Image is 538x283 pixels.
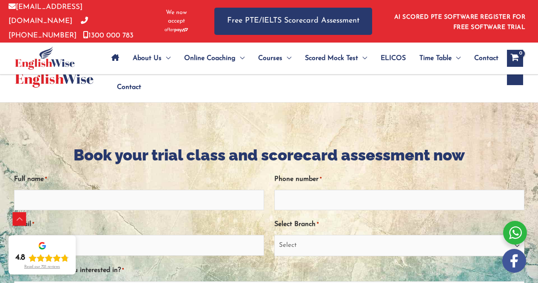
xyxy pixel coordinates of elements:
[214,8,372,34] a: Free PTE/IELTS Scorecard Assessment
[9,3,83,25] a: [EMAIL_ADDRESS][DOMAIN_NAME]
[9,17,88,39] a: [PHONE_NUMBER]
[502,249,526,273] img: white-facebook.png
[14,217,34,232] label: Email
[24,265,60,269] div: Read our 721 reviews
[83,32,134,39] a: 1300 000 783
[15,46,75,70] img: cropped-ew-logo
[274,172,322,186] label: Phone number
[177,43,251,73] a: Online CoachingMenu Toggle
[165,28,188,32] img: Afterpay-Logo
[162,43,171,73] span: Menu Toggle
[184,43,236,73] span: Online Coaching
[110,72,141,102] a: Contact
[394,14,526,31] a: AI SCORED PTE SOFTWARE REGISTER FOR FREE SOFTWARE TRIAL
[251,43,298,73] a: CoursesMenu Toggle
[14,263,124,277] label: What course are you interested in?
[389,7,529,35] aside: Header Widget 1
[274,217,319,232] label: Select Branch
[159,9,193,26] span: We now accept
[258,43,282,73] span: Courses
[236,43,245,73] span: Menu Toggle
[298,43,374,73] a: Scored Mock TestMenu Toggle
[474,43,498,73] span: Contact
[419,43,452,73] span: Time Table
[133,43,162,73] span: About Us
[15,253,69,263] div: Rating: 4.8 out of 5
[381,43,406,73] span: ELICOS
[105,43,498,73] nav: Site Navigation: Main Menu
[15,253,25,263] div: 4.8
[358,43,367,73] span: Menu Toggle
[452,43,461,73] span: Menu Toggle
[507,50,523,67] a: View Shopping Cart, empty
[126,43,177,73] a: About UsMenu Toggle
[467,43,498,73] a: Contact
[117,72,141,102] span: Contact
[282,43,291,73] span: Menu Toggle
[374,43,413,73] a: ELICOS
[413,43,467,73] a: Time TableMenu Toggle
[305,43,358,73] span: Scored Mock Test
[14,145,524,165] h2: Book your trial class and scorecard assessment now
[14,172,47,186] label: Full name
